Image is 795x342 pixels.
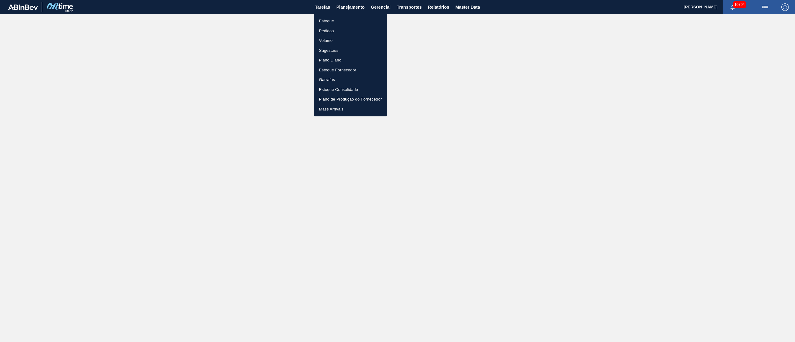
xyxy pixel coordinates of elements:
[314,16,387,26] a: Estoque
[314,85,387,95] a: Estoque Consolidado
[314,55,387,65] a: Plano Diário
[314,26,387,36] a: Pedidos
[314,104,387,114] a: Mass Arrivals
[314,65,387,75] a: Estoque Fornecedor
[314,75,387,85] a: Garrafas
[314,46,387,56] a: Sugestões
[314,94,387,104] a: Plano de Produção do Fornecedor
[314,36,387,46] a: Volume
